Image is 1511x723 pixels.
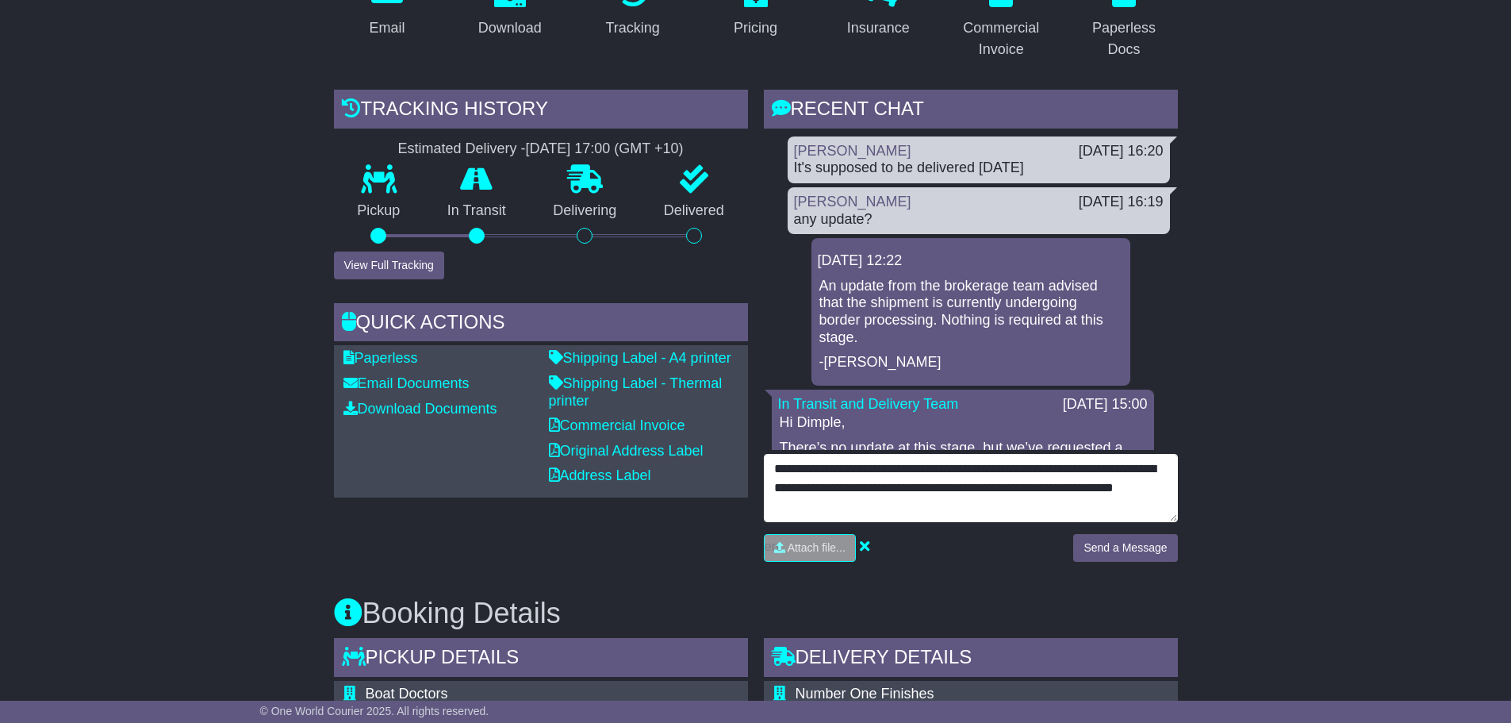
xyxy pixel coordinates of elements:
p: Hi Dimple, [780,414,1146,432]
div: any update? [794,211,1164,229]
a: Paperless [343,350,418,366]
a: Original Address Label [549,443,704,459]
a: Shipping Label - A4 printer [549,350,731,366]
a: Shipping Label - Thermal printer [549,375,723,409]
p: An update from the brokerage team advised that the shipment is currently undergoing border proces... [819,278,1122,346]
button: Send a Message [1073,534,1177,562]
div: Quick Actions [334,303,748,346]
div: [DATE] 16:20 [1079,143,1164,160]
div: [DATE] 15:00 [1063,396,1148,413]
span: Boat Doctors [366,686,448,702]
a: [PERSON_NAME] [794,143,911,159]
a: [PERSON_NAME] [794,194,911,210]
p: There’s no update at this stage, but we’ve requested a follow-up and will continue to monitor to ... [780,440,1146,474]
div: Insurance [847,17,910,39]
div: [DATE] 17:00 (GMT +10) [526,140,684,158]
a: Address Label [549,467,651,483]
div: [DATE] 16:19 [1079,194,1164,211]
div: Email [369,17,405,39]
a: Commercial Invoice [549,417,685,433]
div: Tracking history [334,90,748,133]
span: © One World Courier 2025. All rights reserved. [260,705,489,717]
h3: Booking Details [334,598,1178,629]
a: In Transit and Delivery Team [778,396,959,412]
p: Delivered [640,202,748,220]
p: Pickup [334,202,424,220]
div: Delivery Details [764,638,1178,681]
div: Tracking [605,17,659,39]
div: Paperless Docs [1081,17,1168,60]
p: In Transit [424,202,530,220]
div: It's supposed to be delivered [DATE] [794,160,1164,177]
div: RECENT CHAT [764,90,1178,133]
span: Number One Finishes [796,686,934,702]
a: Email Documents [343,375,470,391]
div: Commercial Invoice [958,17,1045,60]
div: Estimated Delivery - [334,140,748,158]
p: -[PERSON_NAME] [819,354,1122,371]
div: Pickup Details [334,638,748,681]
button: View Full Tracking [334,252,444,279]
div: Download [478,17,542,39]
a: Download Documents [343,401,497,417]
div: [DATE] 12:22 [818,252,1124,270]
p: Delivering [530,202,641,220]
div: Pricing [734,17,777,39]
